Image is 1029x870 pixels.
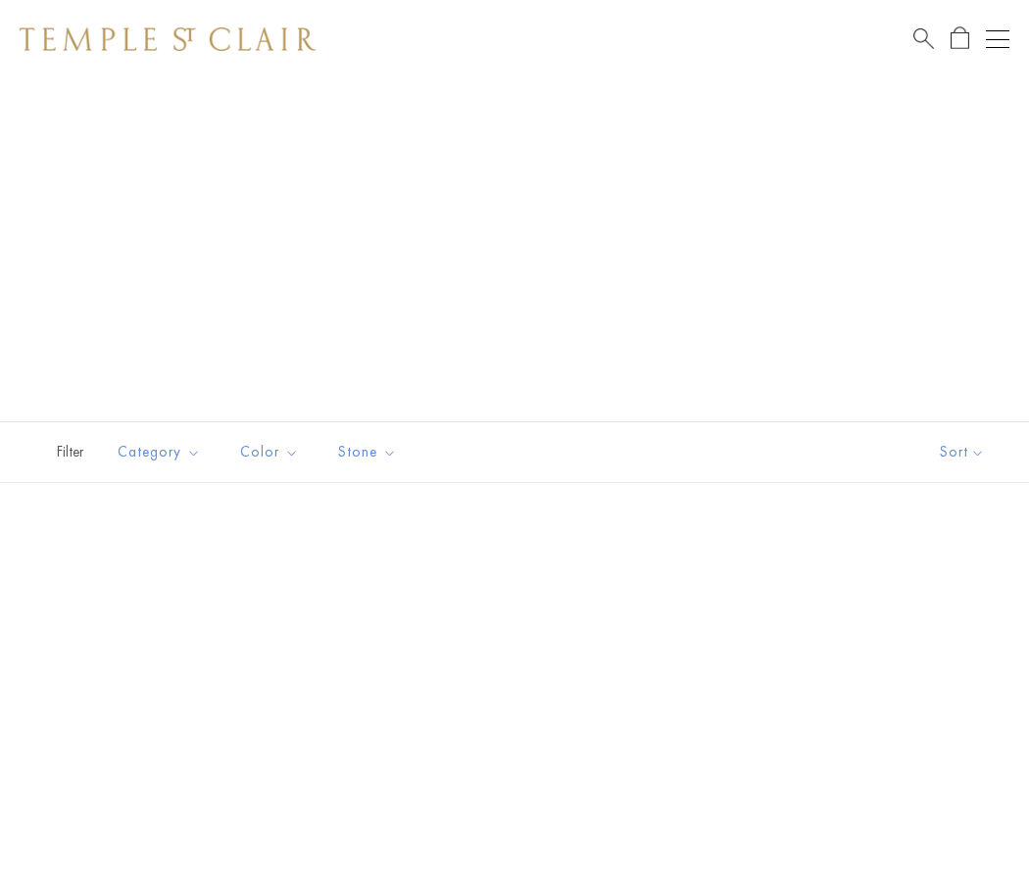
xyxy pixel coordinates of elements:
[951,26,969,51] a: Open Shopping Bag
[328,440,412,464] span: Stone
[103,430,216,474] button: Category
[913,26,934,51] a: Search
[896,422,1029,482] button: Show sort by
[986,27,1009,51] button: Open navigation
[230,440,314,464] span: Color
[225,430,314,474] button: Color
[20,27,316,51] img: Temple St. Clair
[108,440,216,464] span: Category
[323,430,412,474] button: Stone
